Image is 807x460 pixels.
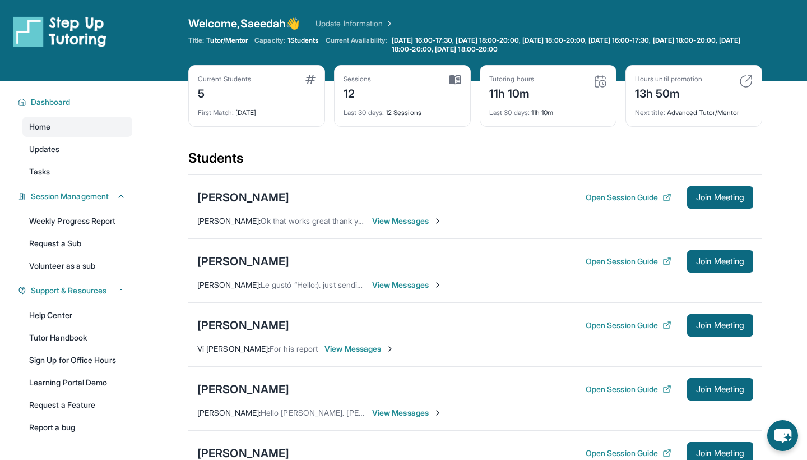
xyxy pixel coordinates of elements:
div: [PERSON_NAME] [197,190,289,205]
span: Updates [29,144,60,155]
span: Current Availability: [326,36,387,54]
span: Join Meeting [696,450,744,457]
button: Join Meeting [687,314,753,337]
span: Home [29,121,50,132]
a: Request a Sub [22,233,132,254]
img: Chevron-Right [433,217,442,226]
div: Hours until promotion [635,75,702,84]
button: Join Meeting [687,250,753,273]
span: View Messages [372,407,442,418]
img: card [593,75,607,88]
span: [DATE] 16:00-17:30, [DATE] 18:00-20:00, [DATE] 18:00-20:00, [DATE] 16:00-17:30, [DATE] 18:00-20:0... [392,36,760,54]
div: 5 [198,84,251,102]
span: Vi [PERSON_NAME] : [197,344,270,353]
span: View Messages [372,215,442,227]
div: [PERSON_NAME] [197,254,289,269]
button: chat-button [767,420,798,451]
div: 12 [344,84,372,102]
img: Chevron-Right [386,344,395,353]
span: Title: [188,36,204,45]
span: Dashboard [31,96,71,108]
button: Session Management [26,191,126,202]
a: [DATE] 16:00-17:30, [DATE] 18:00-20:00, [DATE] 18:00-20:00, [DATE] 16:00-17:30, [DATE] 18:00-20:0... [389,36,762,54]
button: Join Meeting [687,186,753,209]
span: [PERSON_NAME] : [197,280,261,289]
span: Ok that works great thank you. [261,216,369,226]
span: Join Meeting [696,258,744,265]
a: Tutor Handbook [22,328,132,348]
span: View Messages [324,343,395,355]
span: Next title : [635,108,665,117]
a: Volunteer as a sub [22,256,132,276]
button: Support & Resources [26,285,126,296]
img: card [739,75,753,88]
span: Welcome, Saeedah 👋 [188,16,300,31]
div: [PERSON_NAME] [197,381,289,397]
span: Support & Resources [31,285,106,296]
button: Open Session Guide [586,320,671,331]
div: Current Students [198,75,251,84]
div: 11h 10m [489,102,607,117]
button: Open Session Guide [586,448,671,459]
img: logo [13,16,106,47]
a: Help Center [22,305,132,325]
div: Students [188,149,762,174]
span: [PERSON_NAME] : [197,408,261,417]
a: Request a Feature [22,395,132,415]
span: Le gustó “Hello:). just sending a reminder for [DATE] session from 6-7 pm pst.” [261,280,539,289]
span: Join Meeting [696,194,744,201]
a: Weekly Progress Report [22,211,132,231]
img: card [449,75,461,85]
a: Learning Portal Demo [22,372,132,393]
a: Report a bug [22,417,132,438]
span: 1 Students [287,36,319,45]
button: Open Session Guide [586,384,671,395]
span: First Match : [198,108,234,117]
div: Tutoring hours [489,75,534,84]
span: Session Management [31,191,109,202]
button: Open Session Guide [586,192,671,203]
img: Chevron Right [383,18,394,29]
div: [DATE] [198,102,316,117]
span: Join Meeting [696,386,744,393]
a: Sign Up for Office Hours [22,350,132,370]
div: Advanced Tutor/Mentor [635,102,753,117]
span: Capacity: [254,36,285,45]
div: 12 Sessions [344,102,461,117]
div: [PERSON_NAME] [197,318,289,333]
img: Chevron-Right [433,408,442,417]
a: Update Information [316,18,394,29]
div: 13h 50m [635,84,702,102]
span: [PERSON_NAME] : [197,216,261,226]
span: Last 30 days : [344,108,384,117]
span: View Messages [372,279,442,291]
a: Home [22,117,132,137]
span: Join Meeting [696,322,744,329]
span: Last 30 days : [489,108,530,117]
div: 11h 10m [489,84,534,102]
button: Open Session Guide [586,256,671,267]
a: Updates [22,139,132,159]
button: Dashboard [26,96,126,108]
img: card [305,75,316,84]
span: Tasks [29,166,50,177]
span: For his report [270,344,318,353]
button: Join Meeting [687,378,753,401]
div: Sessions [344,75,372,84]
img: Chevron-Right [433,280,442,289]
a: Tasks [22,162,132,182]
span: Tutor/Mentor [206,36,248,45]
